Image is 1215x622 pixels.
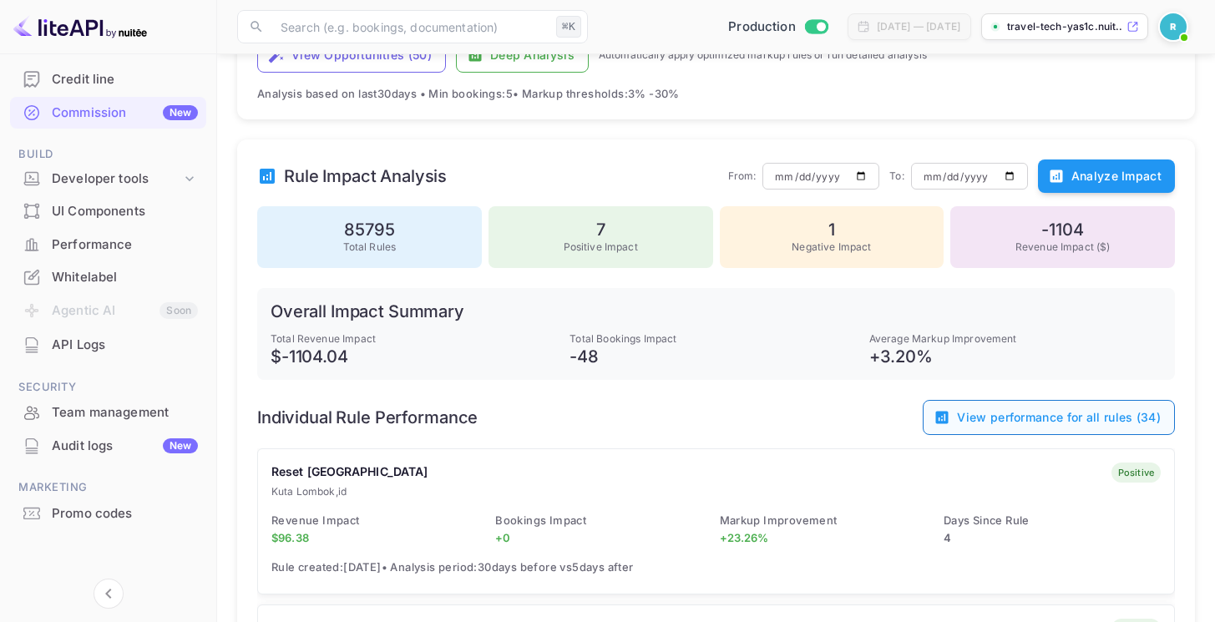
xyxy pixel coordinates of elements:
div: Developer tools [10,164,206,194]
p: + 0 [495,530,712,547]
div: Performance [52,235,198,255]
div: CommissionNew [10,97,206,129]
div: API Logs [52,336,198,355]
p: Revenue Impact ($) [964,240,1162,255]
div: API Logs [10,329,206,362]
p: Average Markup Improvement [869,331,1162,346]
input: Search (e.g. bookings, documentation) [271,10,549,43]
img: LiteAPI logo [13,13,147,40]
h6: Individual Rule Performance [257,407,478,427]
div: Audit logs [52,437,198,456]
span: Bookings Impact [495,513,586,527]
h6: 1 [733,220,931,240]
div: Team management [10,397,206,429]
div: Performance [10,229,206,261]
button: View performance for all rules (34) [923,400,1175,435]
a: Promo codes [10,498,206,528]
div: UI Components [10,195,206,228]
a: Whitelabel [10,261,206,292]
div: Developer tools [52,169,181,189]
span: Security [10,378,206,397]
h6: $ -1104.04 [271,346,563,367]
div: Audit logsNew [10,430,206,463]
span: Revenue Impact [271,513,360,527]
span: Days Since Rule [944,513,1030,527]
a: Audit logsNew [10,430,206,461]
h6: 7 [502,220,700,240]
a: API Logs [10,329,206,360]
p: travel-tech-yas1c.nuit... [1007,19,1123,34]
a: Performance [10,229,206,260]
p: Automatically apply optimized markup rules or run detailed analysis [599,48,927,63]
div: Whitelabel [52,268,198,287]
a: Team management [10,397,206,427]
button: Analyze Impact [1038,159,1175,193]
p: From: [728,169,757,184]
a: Customers [10,31,206,62]
a: Credit line [10,63,206,94]
div: UI Components [52,202,198,221]
p: To: [889,169,904,184]
div: New [163,105,198,120]
h6: 85795 [271,220,468,240]
h6: Overall Impact Summary [271,301,1162,321]
p: + 23.26 % [720,530,937,547]
div: Promo codes [10,498,206,530]
div: Switch to Sandbox mode [721,18,834,37]
div: Credit line [52,70,198,89]
div: Whitelabel [10,261,206,294]
span: Rule created: [DATE] • Analysis period: 30 days before vs 5 days after [271,560,634,574]
p: Total Revenue Impact [271,331,563,346]
span: positive [1111,466,1161,480]
p: Total Rules [271,240,468,255]
p: $ 96.38 [271,530,489,547]
span: Production [728,18,796,37]
button: Collapse navigation [94,579,124,609]
div: Commission [52,104,198,123]
button: Deep Analysis [456,38,589,73]
div: ⌘K [556,16,581,38]
h6: + 3.20 % [869,346,1162,367]
h6: -1104 [964,220,1162,240]
span: Markup Improvement [720,513,838,527]
h6: -48 [570,346,862,367]
h6: Rule Impact Analysis [284,166,447,186]
span: Marketing [10,478,206,497]
button: View Opportunities (50) [257,38,446,73]
div: Promo codes [52,504,198,523]
p: 4 [944,530,1161,547]
div: Team management [52,403,198,422]
div: Credit line [10,63,206,96]
img: Revolut [1160,13,1187,40]
p: Positive Impact [502,240,700,255]
span: Analysis based on last 30 days • Min bookings: 5 • Markup thresholds: 3 % - 30 % [257,87,680,100]
div: New [163,438,198,453]
p: Total Bookings Impact [570,331,862,346]
p: Kuta Lombok , id [271,484,428,499]
span: Build [10,145,206,164]
a: UI Components [10,195,206,226]
p: Negative Impact [733,240,931,255]
a: CommissionNew [10,97,206,128]
div: [DATE] — [DATE] [877,19,960,34]
h6: Reset [GEOGRAPHIC_DATA] [271,463,428,481]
